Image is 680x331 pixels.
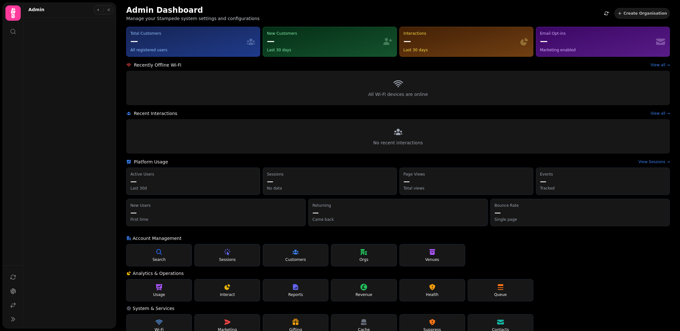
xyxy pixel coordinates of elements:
[28,216,111,228] p: Wi-Fi
[41,77,63,85] span: Sessions
[28,313,111,326] a: Failed Jobs
[42,274,56,281] span: Snap
[404,257,461,262] div: Venues
[267,257,324,262] div: Customers
[126,15,260,22] p: Manage your Stampede system settings and configurations
[312,208,484,217] p: —
[28,103,111,116] a: Map
[404,36,519,46] div: —
[399,244,465,266] a: Venues
[28,229,111,242] a: Status
[404,47,519,53] div: Last 30 days
[199,292,256,297] div: Interact
[335,292,392,297] div: Revenue
[312,203,484,208] p: Returning
[540,31,655,36] div: Email Opt-ins
[134,110,177,117] h2: Recent Interactions
[404,31,519,36] div: Interactions
[331,244,397,266] a: Orgs
[263,244,328,266] a: Customers
[28,89,111,102] a: Organisations
[28,187,111,200] a: Suppression
[540,172,666,177] p: Events
[41,260,72,267] span: Heart beats
[41,105,53,113] span: Map
[28,61,111,74] a: Interactions
[639,159,670,164] a: View Sessions →
[126,244,192,266] a: Search
[267,31,382,36] div: New Customers
[41,316,70,323] span: Failed Jobs
[468,279,533,301] a: Queue
[41,162,71,169] span: Campaigns
[404,172,529,177] p: Page Views
[28,299,111,312] a: Slow Queries
[28,131,111,144] a: Customers
[41,63,73,71] span: Interactions
[263,279,328,301] a: Reports
[41,176,64,183] span: Contacts
[614,8,670,19] button: Create Organisation
[28,243,111,256] a: UniFiUniFi
[335,257,392,262] div: Orgs
[540,186,666,191] p: Tracked
[41,119,61,127] span: Venues
[28,117,111,130] a: Venues
[134,159,168,165] h2: Platform Usage
[130,257,188,262] div: Search
[130,31,246,36] div: Total Customers
[130,177,256,186] p: —
[41,49,59,57] span: Search
[130,203,302,208] p: New Users
[199,257,256,262] div: Sessions
[28,257,111,270] a: Heart beats
[404,292,461,297] div: Health
[28,20,111,32] p: Accounts
[267,36,382,46] div: —
[134,140,662,146] p: No recent interactions
[540,47,655,53] div: Marketing enabled
[28,146,111,158] p: Marketing
[41,232,58,239] span: Status
[404,177,529,186] p: —
[404,186,529,191] p: Total views
[41,133,69,141] span: Customers
[28,271,111,284] a: SnapSnap
[130,186,256,191] p: Last 30d
[540,36,655,46] div: —
[126,279,192,301] a: Usage
[126,5,249,15] h2: Admin Dashboard
[267,186,392,191] p: No data
[494,208,666,217] p: —
[41,302,76,309] span: Slow Queries
[41,205,59,212] span: Gifting
[28,286,111,298] p: Queue
[134,91,662,97] p: All Wi-Fi devices are online
[33,274,39,281] img: Snap
[130,36,246,46] div: —
[130,208,302,217] p: —
[126,235,670,241] h2: Account Management
[130,47,246,53] div: All registered users
[41,91,78,99] span: Organisations
[472,292,529,297] div: Queue
[28,75,111,88] a: Sessions
[41,190,74,197] span: Suppression
[28,159,111,172] a: Campaigns
[28,47,111,60] a: Search
[28,173,111,186] a: Contacts
[651,62,670,68] a: View all →
[134,62,181,68] h2: Recently Offline Wi-Fi
[540,177,666,186] p: —
[42,246,56,253] span: UniFi
[130,292,188,297] div: Usage
[194,279,260,301] a: Interact
[28,33,111,46] a: Home
[41,35,57,43] span: Home
[494,217,666,222] p: Single page
[28,202,111,215] a: Gifting
[331,279,397,301] a: Revenue
[267,292,324,297] div: Reports
[126,270,670,277] h2: Analytics & Operations
[28,6,44,13] h2: Admin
